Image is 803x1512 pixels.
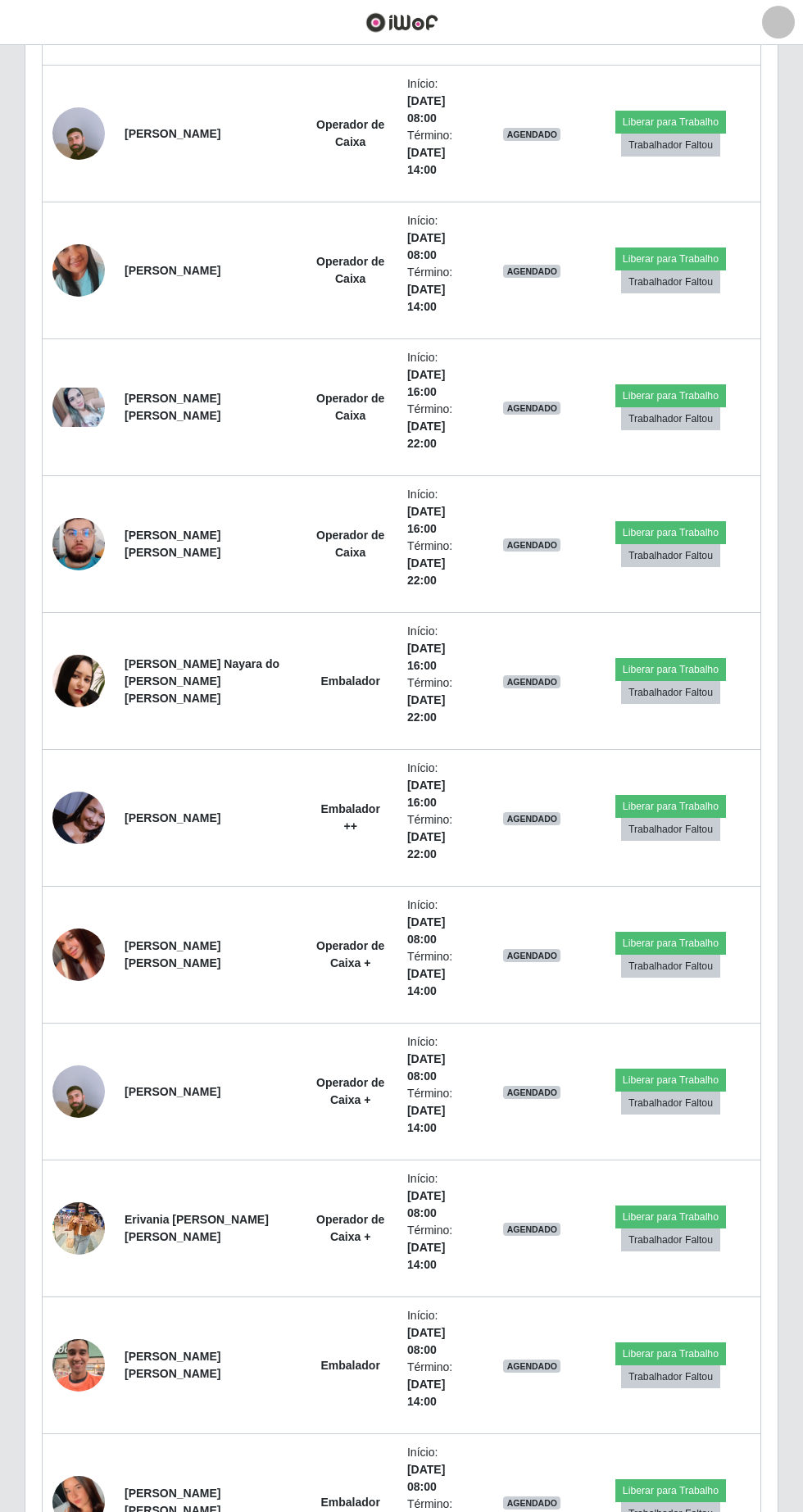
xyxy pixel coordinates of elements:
strong: [PERSON_NAME] [125,811,220,824]
button: Liberar para Trabalho [615,521,726,544]
strong: [PERSON_NAME] [PERSON_NAME] [125,529,220,559]
img: 1755477381693.jpeg [52,497,105,591]
li: Início: [407,897,474,948]
li: Término: [407,1222,474,1274]
span: AGENDADO [503,128,560,141]
li: Término: [407,1359,474,1410]
time: [DATE] 16:00 [407,505,445,535]
li: Início: [407,1444,474,1496]
strong: [PERSON_NAME] [PERSON_NAME] [125,392,220,422]
button: Trabalhador Faltou [621,681,720,704]
strong: [PERSON_NAME] [PERSON_NAME] [125,1350,220,1380]
img: 1756498366711.jpeg [52,87,105,180]
strong: Operador de Caixa [316,118,384,148]
li: Término: [407,948,474,1000]
button: Liberar para Trabalho [615,932,726,955]
time: [DATE] 08:00 [407,1052,445,1083]
button: Liberar para Trabalho [615,1206,726,1228]
li: Início: [407,349,474,401]
li: Término: [407,1085,474,1137]
time: [DATE] 22:00 [407,420,445,450]
time: [DATE] 14:00 [407,1104,445,1134]
span: AGENDADO [503,538,560,552]
button: Trabalhador Faltou [621,544,720,567]
time: [DATE] 14:00 [407,283,445,313]
button: Trabalhador Faltou [621,818,720,841]
strong: Erivania [PERSON_NAME] [PERSON_NAME] [125,1213,269,1243]
strong: Operador de Caixa [316,529,384,559]
span: AGENDADO [503,1496,560,1510]
img: 1752546714957.jpeg [52,1319,105,1412]
time: [DATE] 16:00 [407,779,445,809]
li: Início: [407,212,474,264]
strong: [PERSON_NAME] [125,127,220,140]
strong: [PERSON_NAME] [PERSON_NAME] [125,939,220,969]
strong: [PERSON_NAME] [125,1085,220,1098]
time: [DATE] 16:00 [407,368,445,398]
li: Início: [407,1170,474,1222]
time: [DATE] 22:00 [407,830,445,860]
li: Início: [407,623,474,674]
span: AGENDADO [503,402,560,415]
span: AGENDADO [503,265,560,278]
time: [DATE] 08:00 [407,1326,445,1356]
time: [DATE] 08:00 [407,1463,445,1493]
li: Término: [407,538,474,589]
time: [DATE] 22:00 [407,693,445,724]
li: Término: [407,264,474,316]
span: AGENDADO [503,1223,560,1236]
strong: Operador de Caixa + [316,1213,384,1243]
time: [DATE] 08:00 [407,94,445,125]
time: [DATE] 08:00 [407,915,445,946]
button: Liberar para Trabalho [615,1342,726,1365]
strong: Embalador [321,1496,380,1509]
strong: Embalador ++ [321,802,380,833]
li: Início: [407,1307,474,1359]
button: Trabalhador Faltou [621,955,720,978]
img: 1754489888368.jpeg [52,792,105,844]
strong: Operador de Caixa [316,255,384,285]
time: [DATE] 14:00 [407,146,445,176]
strong: Operador de Caixa [316,392,384,422]
strong: [PERSON_NAME] Nayara do [PERSON_NAME] [PERSON_NAME] [125,657,279,705]
li: Início: [407,1033,474,1085]
img: 1756498366711.jpeg [52,1045,105,1138]
button: Trabalhador Faltou [621,134,720,157]
li: Início: [407,75,474,127]
time: [DATE] 14:00 [407,967,445,997]
strong: Embalador [321,674,380,688]
img: 1756522276580.jpeg [52,1193,105,1263]
strong: Operador de Caixa + [316,939,384,969]
li: Término: [407,401,474,452]
time: [DATE] 14:00 [407,1241,445,1271]
strong: Operador de Caixa + [316,1076,384,1106]
button: Liberar para Trabalho [615,111,726,134]
li: Início: [407,760,474,811]
button: Liberar para Trabalho [615,1479,726,1502]
button: Trabalhador Faltou [621,1092,720,1115]
button: Liberar para Trabalho [615,658,726,681]
span: AGENDADO [503,812,560,825]
li: Término: [407,127,474,179]
time: [DATE] 08:00 [407,231,445,261]
img: 1757949495626.jpeg [52,908,105,1001]
img: 1755875001367.jpeg [52,224,105,317]
span: AGENDADO [503,1360,560,1373]
li: Término: [407,674,474,726]
button: Trabalhador Faltou [621,407,720,430]
button: Liberar para Trabalho [615,795,726,818]
img: 1668045195868.jpeg [52,388,105,427]
button: Liberar para Trabalho [615,247,726,270]
span: AGENDADO [503,949,560,962]
time: [DATE] 08:00 [407,1189,445,1219]
time: [DATE] 16:00 [407,642,445,672]
img: CoreUI Logo [365,12,438,33]
span: AGENDADO [503,675,560,688]
button: Trabalhador Faltou [621,1228,720,1251]
span: AGENDADO [503,1086,560,1099]
button: Trabalhador Faltou [621,1365,720,1388]
li: Término: [407,811,474,863]
img: 1753885080461.jpeg [52,655,105,707]
button: Trabalhador Faltou [621,270,720,293]
button: Liberar para Trabalho [615,384,726,407]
